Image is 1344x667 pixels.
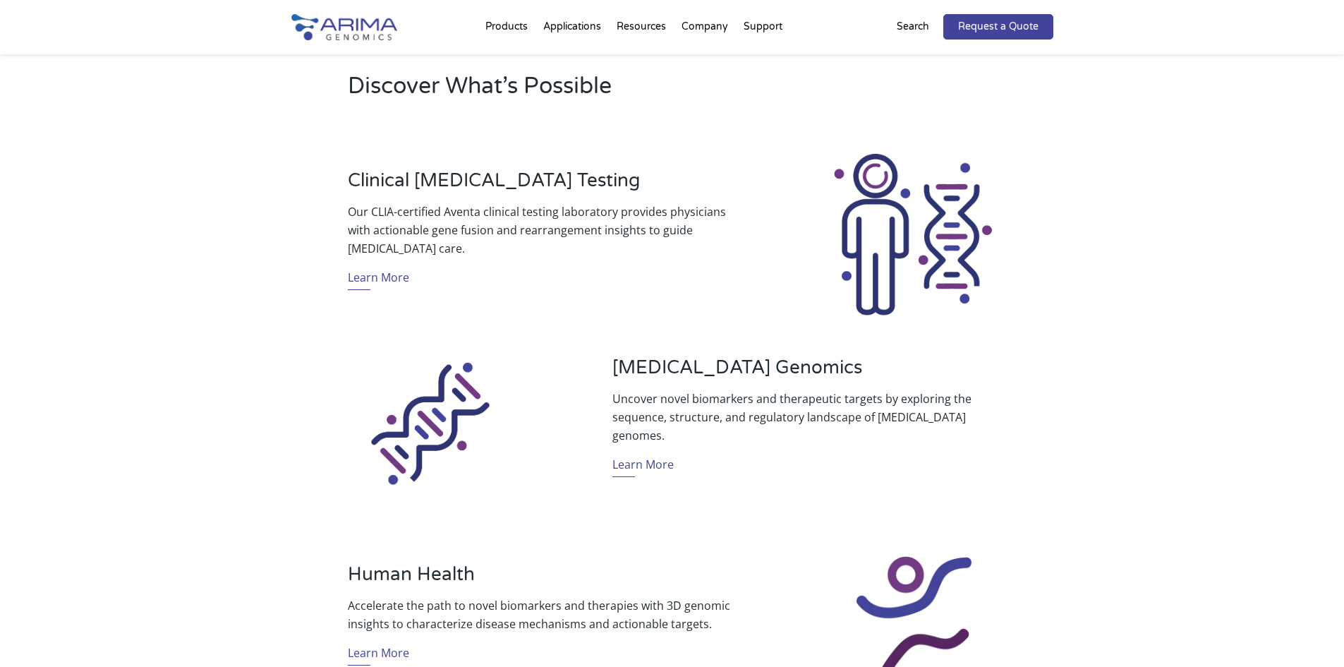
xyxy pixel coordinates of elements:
[291,14,397,40] img: Arima-Genomics-logo
[829,151,997,319] img: Clinical Testing Icon
[348,268,409,290] a: Learn More
[347,338,515,506] img: Sequencing_Icon_Arima Genomics
[348,563,732,596] h3: Human Health
[612,356,996,390] h3: [MEDICAL_DATA] Genomics
[348,203,732,258] p: Our CLIA-certified Aventa clinical testing laboratory provides physicians with actionable gene fu...
[612,455,674,477] a: Learn More
[943,14,1053,40] a: Request a Quote
[348,71,852,113] h2: Discover What’s Possible
[897,18,929,36] p: Search
[348,169,732,203] h3: Clinical [MEDICAL_DATA] Testing
[348,644,409,666] a: Learn More
[612,390,996,445] p: Uncover novel biomarkers and therapeutic targets by exploring the sequence, structure, and regula...
[348,596,732,633] p: Accelerate the path to novel biomarkers and therapies with 3D genomic insights to characterize di...
[1273,599,1344,667] iframe: Chat Widget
